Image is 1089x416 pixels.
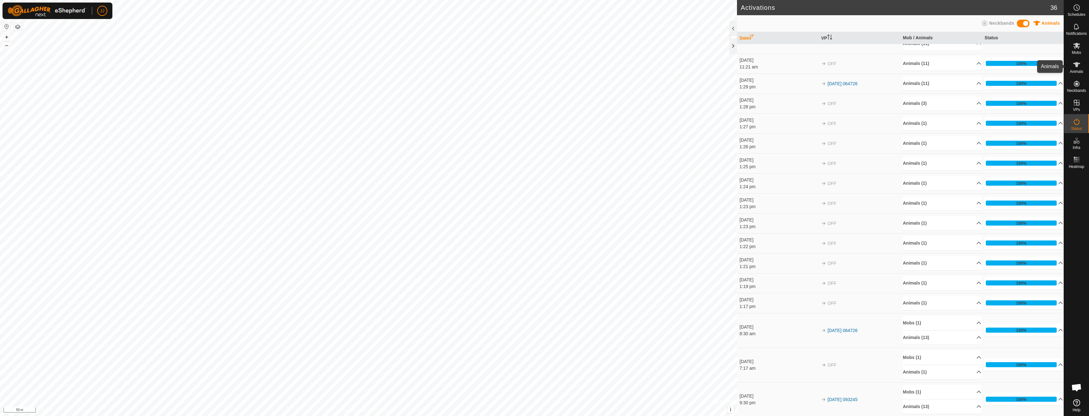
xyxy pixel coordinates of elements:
[985,137,1063,150] p-accordion-header: 100%
[985,257,1063,269] p-accordion-header: 100%
[740,263,818,270] div: 1:21 pm
[749,35,754,41] p-sorticon: Activate to sort
[1016,260,1027,266] div: 100%
[727,406,734,413] button: i
[828,121,836,126] span: OFF
[985,297,1063,309] p-accordion-header: 100%
[986,328,1057,333] div: 100%
[828,221,836,226] span: OFF
[819,32,900,44] th: VP
[903,176,981,190] p-accordion-header: Animals (1)
[821,241,826,246] img: arrow
[740,137,818,144] div: [DATE]
[821,397,826,402] img: arrow
[730,407,731,412] span: i
[821,281,826,286] img: arrow
[1016,280,1027,286] div: 100%
[821,362,826,368] img: arrow
[1016,80,1027,86] div: 100%
[986,397,1057,402] div: 100%
[821,161,826,166] img: arrow
[986,260,1057,266] div: 100%
[821,61,826,66] img: arrow
[1016,200,1027,206] div: 100%
[985,217,1063,229] p-accordion-header: 100%
[14,23,22,31] button: Map Layers
[986,101,1057,106] div: 100%
[903,156,981,170] p-accordion-header: Animals (1)
[986,300,1057,305] div: 100%
[985,237,1063,249] p-accordion-header: 100%
[903,76,981,91] p-accordion-header: Animals (11)
[740,277,818,283] div: [DATE]
[903,216,981,230] p-accordion-header: Animals (1)
[1066,32,1087,35] span: Notifications
[1072,51,1081,54] span: Mobs
[821,301,826,306] img: arrow
[740,393,818,400] div: [DATE]
[741,4,1050,11] h2: Activations
[100,8,104,14] span: JJ
[828,81,858,86] a: [DATE] 064726
[985,324,1063,336] p-accordion-header: 100%
[828,101,836,106] span: OFF
[903,330,981,345] p-accordion-header: Animals (13)
[985,393,1063,406] p-accordion-header: 100%
[737,32,819,44] th: Date
[1073,146,1080,150] span: Infra
[3,33,10,41] button: +
[986,61,1057,66] div: 100%
[740,257,818,263] div: [DATE]
[903,236,981,250] p-accordion-header: Animals (1)
[1070,70,1083,74] span: Animals
[985,177,1063,189] p-accordion-header: 100%
[740,203,818,210] div: 1:23 pm
[985,77,1063,90] p-accordion-header: 100%
[903,96,981,111] p-accordion-header: Animals (3)
[985,97,1063,110] p-accordion-header: 100%
[828,141,836,146] span: OFF
[985,197,1063,209] p-accordion-header: 100%
[821,221,826,226] img: arrow
[740,223,818,230] div: 1:23 pm
[1016,160,1027,166] div: 100%
[828,397,858,402] a: [DATE] 093245
[740,117,818,124] div: [DATE]
[740,243,818,250] div: 1:22 pm
[986,240,1057,246] div: 100%
[740,84,818,90] div: 1:29 pm
[986,161,1057,166] div: 100%
[821,201,826,206] img: arrow
[740,365,818,372] div: 7:17 am
[1016,240,1027,246] div: 100%
[828,328,858,333] a: [DATE] 064726
[821,141,826,146] img: arrow
[903,276,981,290] p-accordion-header: Animals (1)
[1073,408,1080,412] span: Help
[986,201,1057,206] div: 100%
[821,261,826,266] img: arrow
[985,117,1063,130] p-accordion-header: 100%
[985,57,1063,70] p-accordion-header: 100%
[1064,397,1089,414] a: Help
[903,196,981,210] p-accordion-header: Animals (1)
[903,296,981,310] p-accordion-header: Animals (1)
[740,217,818,223] div: [DATE]
[828,261,836,266] span: OFF
[740,97,818,104] div: [DATE]
[900,32,982,44] th: Mob / Animals
[343,408,367,413] a: Privacy Policy
[740,183,818,190] div: 1:24 pm
[821,181,826,186] img: arrow
[828,181,836,186] span: OFF
[1042,21,1060,26] span: Animals
[1016,140,1027,146] div: 100%
[986,81,1057,86] div: 100%
[821,81,826,86] img: arrow
[1016,100,1027,106] div: 100%
[821,101,826,106] img: arrow
[740,197,818,203] div: [DATE]
[3,23,10,30] button: Reset Map
[986,141,1057,146] div: 100%
[986,181,1057,186] div: 100%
